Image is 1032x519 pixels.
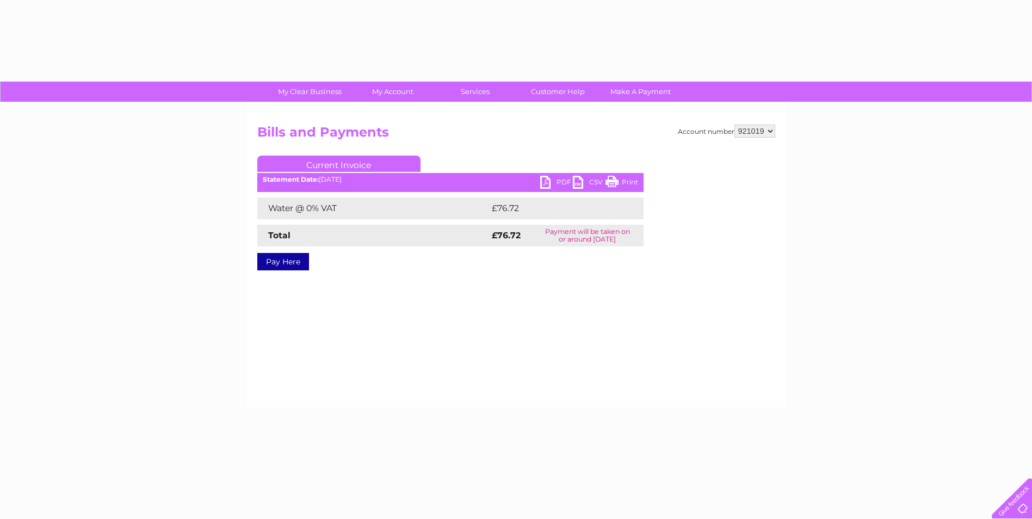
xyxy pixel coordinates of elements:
a: Pay Here [257,253,309,270]
td: Water @ 0% VAT [257,197,489,219]
a: Make A Payment [596,82,685,102]
div: [DATE] [257,176,644,183]
a: PDF [540,176,573,191]
td: £76.72 [489,197,621,219]
strong: Total [268,230,291,240]
a: CSV [573,176,605,191]
a: Customer Help [513,82,603,102]
a: Current Invoice [257,156,421,172]
a: Services [430,82,520,102]
a: My Clear Business [265,82,355,102]
a: My Account [348,82,437,102]
strong: £76.72 [492,230,521,240]
div: Account number [678,125,775,138]
td: Payment will be taken on or around [DATE] [532,225,644,246]
b: Statement Date: [263,175,319,183]
h2: Bills and Payments [257,125,775,145]
a: Print [605,176,638,191]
